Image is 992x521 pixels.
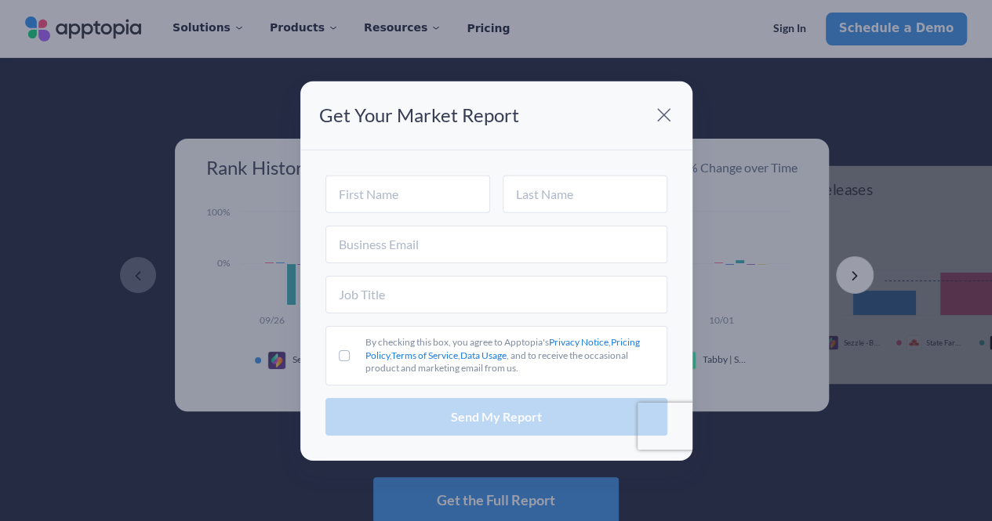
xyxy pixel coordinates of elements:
[391,349,458,360] a: Terms of Service
[460,349,507,360] a: Data Usage
[319,105,519,125] p: Get Your Market Report
[325,175,490,213] input: First Name
[365,336,640,361] a: Pricing Policy
[549,336,609,348] a: Privacy Notice
[325,226,667,263] input: Business Email
[365,336,640,374] span: By checking this box, you agree to Apptopia's , , , , and to receive the occasional product and m...
[325,276,667,313] input: Job Title
[339,350,350,361] input: By checking this box, you agree to Apptopia'sPrivacy Notice,Pricing Policy,Terms of Service,Data ...
[638,403,838,450] iframe: reCAPTCHA
[503,175,667,213] input: Last Name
